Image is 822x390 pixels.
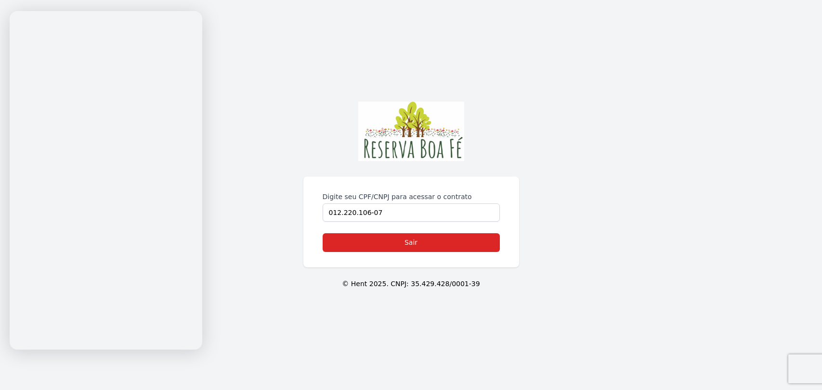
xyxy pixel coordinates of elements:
img: LogoReservaBoaF%20(1).png [358,101,464,162]
a: Sair [323,233,500,252]
p: © Hent 2025. CNPJ: 35.429.428/0001-39 [15,279,807,289]
iframe: Intercom live chat [10,11,202,350]
label: Digite seu CPF/CNPJ para acessar o contrato [323,192,500,201]
iframe: Intercom live chat [10,357,33,380]
input: Digite seu CPF ou CNPJ [323,203,500,222]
